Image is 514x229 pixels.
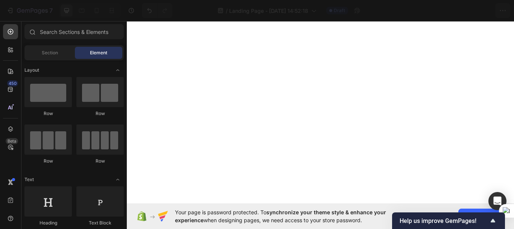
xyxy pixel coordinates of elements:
[112,64,124,76] span: Toggle open
[24,158,72,164] div: Row
[175,209,386,223] span: synchronize your theme style & enhance your experience
[400,216,497,225] button: Show survey - Help us improve GemPages!
[24,220,72,226] div: Heading
[334,7,345,14] span: Draft
[464,3,496,18] button: Publish
[127,19,514,205] iframe: Design area
[3,3,56,18] button: 7
[400,217,488,224] span: Help us improve GemPages!
[7,80,18,86] div: 450
[76,220,124,226] div: Text Block
[443,8,455,14] span: Save
[142,3,172,18] div: Undo/Redo
[436,3,461,18] button: Save
[76,158,124,164] div: Row
[226,7,228,15] span: /
[24,176,34,183] span: Text
[458,209,505,224] button: Allow access
[24,110,72,117] div: Row
[76,110,124,117] div: Row
[24,24,124,39] input: Search Sections & Elements
[175,208,415,224] span: Your page is password protected. To when designing pages, we need access to your store password.
[488,192,506,210] div: Open Intercom Messenger
[49,6,53,15] p: 7
[6,138,18,144] div: Beta
[470,7,489,15] div: Publish
[229,7,308,15] span: Landing Page - [DATE] 14:52:18
[42,49,58,56] span: Section
[90,49,107,56] span: Element
[112,174,124,186] span: Toggle open
[24,67,39,74] span: Layout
